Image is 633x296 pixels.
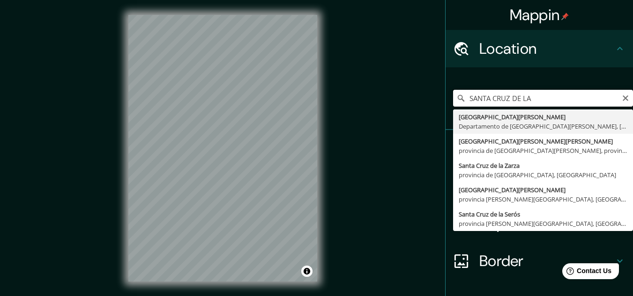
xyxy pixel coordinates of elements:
h4: Border [479,252,614,270]
div: Santa Cruz de la Zarza [459,161,627,170]
div: provincia de [GEOGRAPHIC_DATA][PERSON_NAME], provincia de [GEOGRAPHIC_DATA][PERSON_NAME], [GEOGRA... [459,146,627,155]
div: Layout [446,205,633,242]
h4: Location [479,39,614,58]
input: Pick your city or area [453,90,633,107]
div: [GEOGRAPHIC_DATA][PERSON_NAME][PERSON_NAME] [459,137,627,146]
div: Border [446,242,633,280]
div: Santa Cruz de la Serós [459,209,627,219]
h4: Layout [479,214,614,233]
div: Departamento de [GEOGRAPHIC_DATA][PERSON_NAME], [GEOGRAPHIC_DATA] [459,122,627,131]
div: provincia [PERSON_NAME][GEOGRAPHIC_DATA], [GEOGRAPHIC_DATA] [459,219,627,228]
div: Location [446,30,633,67]
button: Toggle attribution [301,266,313,277]
div: [GEOGRAPHIC_DATA][PERSON_NAME] [459,112,627,122]
div: provincia de [GEOGRAPHIC_DATA], [GEOGRAPHIC_DATA] [459,170,627,180]
iframe: Help widget launcher [550,260,623,286]
h4: Mappin [510,6,569,24]
img: pin-icon.png [561,13,569,20]
div: Style [446,167,633,205]
div: provincia [PERSON_NAME][GEOGRAPHIC_DATA], [GEOGRAPHIC_DATA] [459,195,627,204]
button: Clear [622,93,629,102]
div: Pins [446,130,633,167]
div: [GEOGRAPHIC_DATA][PERSON_NAME] [459,185,627,195]
canvas: Map [128,15,317,282]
